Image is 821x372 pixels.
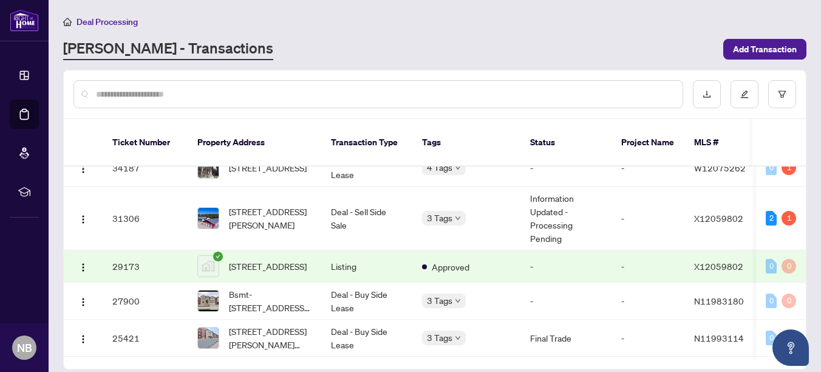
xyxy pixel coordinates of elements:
td: Deal - Buy Side Lease [321,150,412,187]
button: Open asap [772,329,809,366]
th: Property Address [188,119,321,167]
span: 3 Tags [427,211,452,225]
span: down [455,298,461,304]
td: 25421 [103,320,188,357]
span: N11983180 [694,295,744,306]
img: thumbnail-img [198,328,219,348]
div: 0 [766,331,777,345]
img: thumbnail-img [198,157,219,178]
span: down [455,215,461,221]
button: Logo [73,328,93,348]
img: Logo [78,215,88,224]
button: Logo [73,158,93,177]
th: Project Name [611,119,684,167]
td: Deal - Sell Side Sale [321,187,412,250]
span: Deal Processing [77,16,138,27]
td: 27900 [103,283,188,320]
img: Logo [78,297,88,307]
img: thumbnail-img [198,208,219,229]
div: 0 [766,294,777,308]
div: 0 [766,259,777,274]
span: [STREET_ADDRESS][PERSON_NAME][PERSON_NAME] [229,325,312,351]
button: Add Transaction [723,39,806,60]
span: 3 Tags [427,294,452,308]
td: Information Updated - Processing Pending [520,187,611,250]
td: - [611,283,684,320]
td: 31306 [103,187,188,250]
td: - [611,187,684,250]
span: 3 Tags [427,331,452,345]
span: download [703,90,711,98]
th: Tags [412,119,520,167]
span: check-circle [213,252,223,261]
td: Final Trade [520,320,611,357]
th: Transaction Type [321,119,412,167]
div: 0 [782,259,796,274]
img: thumbnail-img [198,256,219,277]
td: Listing [321,250,412,283]
button: Logo [73,208,93,228]
a: [PERSON_NAME] - Transactions [63,38,273,60]
img: Logo [78,263,88,272]
div: 1 [782,160,796,175]
span: X12059802 [694,261,743,272]
th: MLS # [684,119,757,167]
td: - [611,250,684,283]
span: N11993114 [694,332,744,343]
button: download [693,80,721,108]
span: 4 Tags [427,160,452,174]
span: X12059802 [694,213,743,224]
div: 2 [766,211,777,226]
span: down [455,165,461,171]
td: 29173 [103,250,188,283]
span: [STREET_ADDRESS] [229,161,307,174]
img: Logo [78,334,88,344]
button: Logo [73,291,93,311]
div: 1 [782,211,796,226]
th: Status [520,119,611,167]
div: 0 [782,294,796,308]
div: 0 [766,160,777,175]
img: logo [10,9,39,32]
button: Logo [73,257,93,276]
td: 34187 [103,150,188,187]
span: W12075262 [694,162,746,173]
span: home [63,18,72,26]
span: NB [17,339,32,356]
td: - [611,320,684,357]
span: [STREET_ADDRESS] [229,260,307,273]
td: Deal - Buy Side Lease [321,320,412,357]
td: Deal - Buy Side Lease [321,283,412,320]
td: - [611,150,684,187]
span: Approved [432,260,469,274]
td: - [520,150,611,187]
img: thumbnail-img [198,291,219,311]
span: down [455,335,461,341]
td: - [520,250,611,283]
th: Ticket Number [103,119,188,167]
img: Logo [78,164,88,174]
span: Add Transaction [733,40,797,59]
span: Bsmt-[STREET_ADDRESS][PERSON_NAME][PERSON_NAME] [229,288,312,314]
td: - [520,283,611,320]
span: edit [740,90,749,98]
button: edit [731,80,758,108]
span: [STREET_ADDRESS][PERSON_NAME] [229,205,312,232]
span: filter [778,90,786,98]
button: filter [768,80,796,108]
